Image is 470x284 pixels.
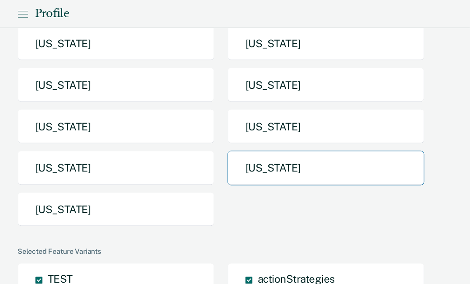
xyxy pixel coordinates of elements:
[18,109,214,144] button: [US_STATE]
[228,26,424,61] button: [US_STATE]
[228,109,424,144] button: [US_STATE]
[18,193,214,227] button: [US_STATE]
[18,68,214,102] button: [US_STATE]
[228,151,424,186] button: [US_STATE]
[18,248,452,256] div: Selected Feature Variants
[35,7,69,20] div: Profile
[18,26,214,61] button: [US_STATE]
[18,151,214,186] button: [US_STATE]
[228,68,424,102] button: [US_STATE]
